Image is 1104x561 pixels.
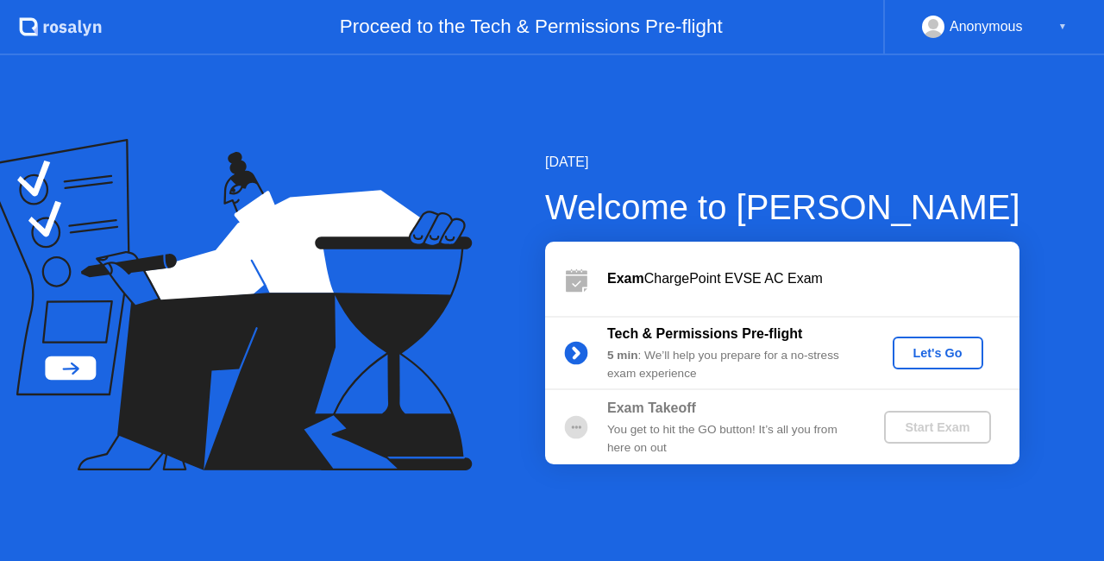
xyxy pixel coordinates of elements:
div: Start Exam [891,420,983,434]
div: Let's Go [900,346,976,360]
div: You get to hit the GO button! It’s all you from here on out [607,421,856,457]
div: ChargePoint EVSE AC Exam [607,268,1019,289]
b: Exam [607,271,644,286]
div: Welcome to [PERSON_NAME] [545,181,1020,233]
div: Anonymous [950,16,1023,38]
div: ▼ [1058,16,1067,38]
button: Let's Go [893,337,983,369]
div: [DATE] [545,152,1020,173]
b: Tech & Permissions Pre-flight [607,326,802,341]
div: : We’ll help you prepare for a no-stress exam experience [607,347,856,382]
b: Exam Takeoff [607,400,696,415]
b: 5 min [607,349,638,362]
button: Start Exam [884,411,990,444]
